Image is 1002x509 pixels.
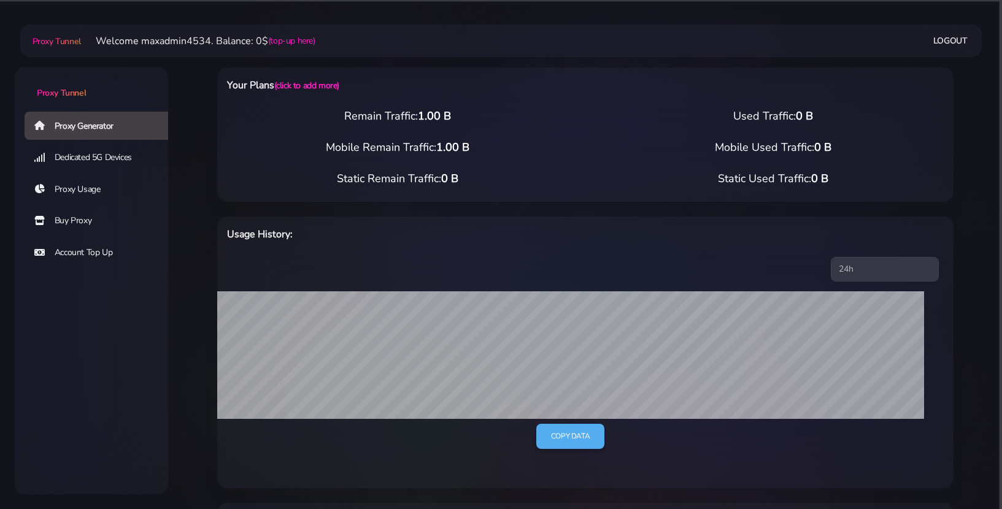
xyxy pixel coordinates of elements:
a: Proxy Generator [25,112,178,140]
li: Welcome maxadmin4534. Balance: 0$ [81,34,315,48]
a: Proxy Tunnel [15,67,168,99]
span: 0 B [441,171,458,186]
span: 0 B [814,140,831,155]
span: 1.00 B [418,109,451,123]
a: Copy data [536,424,604,449]
div: Mobile Used Traffic: [585,139,961,156]
span: Proxy Tunnel [37,87,86,99]
a: (click to add more) [274,80,339,91]
span: 0 B [796,109,813,123]
iframe: Webchat Widget [942,450,987,494]
div: Remain Traffic: [210,108,585,124]
h6: Your Plans [227,77,639,93]
a: (top-up here) [268,34,315,47]
a: Dedicated 5G Devices [25,144,178,172]
a: Account Top Up [25,239,178,267]
div: Static Used Traffic: [585,170,961,187]
div: Mobile Remain Traffic: [210,139,585,156]
span: 0 B [811,171,828,186]
h6: Usage History: [227,226,639,242]
a: Buy Proxy [25,207,178,235]
span: Proxy Tunnel [33,36,81,47]
a: Logout [933,29,968,52]
span: 1.00 B [436,140,469,155]
div: Static Remain Traffic: [210,170,585,187]
a: Proxy Tunnel [30,31,81,51]
div: Used Traffic: [585,108,961,124]
a: Proxy Usage [25,175,178,204]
